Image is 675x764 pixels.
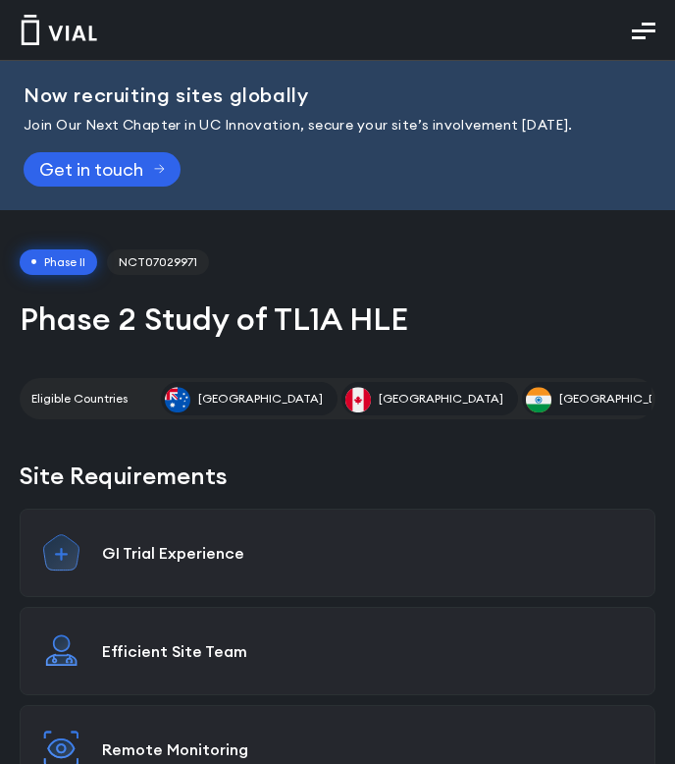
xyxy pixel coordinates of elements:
p: GI Trial Experience [102,543,635,563]
h2: Now recruiting sites globally [24,84,651,106]
img: Australia [165,387,190,412]
h2: Eligible Countries [31,390,128,408]
p: Join Our Next Chapter in UC Innovation, secure your site’s involvement [DATE]. [24,115,651,136]
img: India [526,387,551,412]
span: Get in touch [39,162,143,177]
span: Phase II [20,249,97,275]
a: Get in touch [24,152,181,187]
p: Remote Monitoring [102,739,635,759]
span: NCT07029971 [107,249,209,275]
h1: Phase 2 Study of TL1A HLE [20,299,655,340]
button: Essential Addons Toggle Menu [617,7,670,56]
img: Canada [345,387,371,412]
span: [GEOGRAPHIC_DATA] [198,390,323,408]
p: Efficient Site Team [102,641,635,661]
h2: Site Requirements [20,459,655,492]
img: Vial Logo [20,15,98,45]
span: [GEOGRAPHIC_DATA] [379,390,503,408]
